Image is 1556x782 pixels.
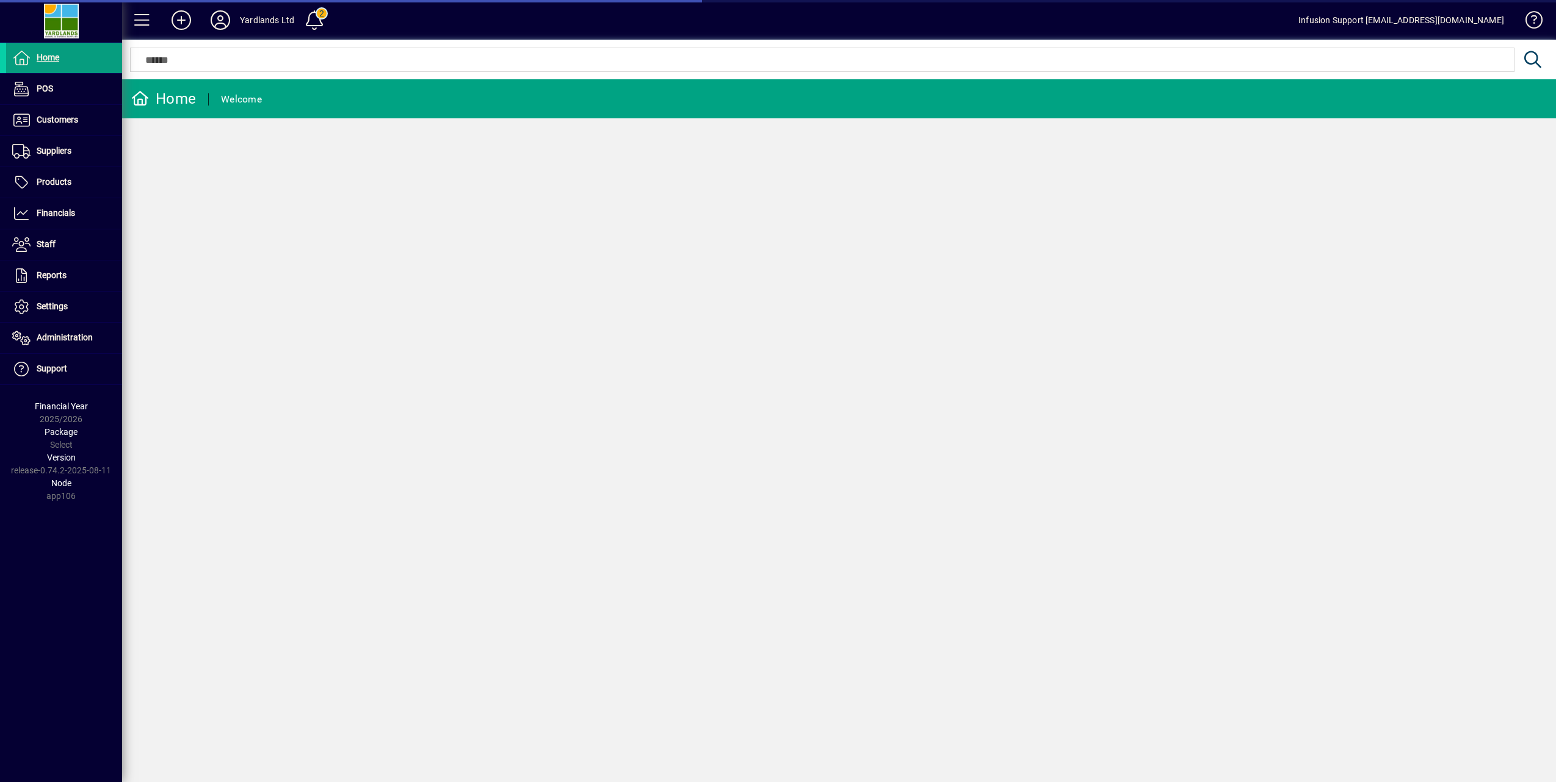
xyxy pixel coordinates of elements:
[6,74,122,104] a: POS
[35,401,88,411] span: Financial Year
[162,9,201,31] button: Add
[6,260,122,291] a: Reports
[6,167,122,198] a: Products
[37,146,71,156] span: Suppliers
[6,105,122,135] a: Customers
[37,84,53,93] span: POS
[37,270,67,280] span: Reports
[1298,10,1504,30] div: Infusion Support [EMAIL_ADDRESS][DOMAIN_NAME]
[47,453,76,462] span: Version
[37,332,93,342] span: Administration
[37,301,68,311] span: Settings
[37,52,59,62] span: Home
[6,198,122,229] a: Financials
[37,208,75,218] span: Financials
[201,9,240,31] button: Profile
[1516,2,1541,42] a: Knowledge Base
[131,89,196,109] div: Home
[6,354,122,384] a: Support
[51,478,71,488] span: Node
[37,364,67,373] span: Support
[6,136,122,167] a: Suppliers
[6,229,122,260] a: Staff
[221,90,262,109] div: Welcome
[37,177,71,187] span: Products
[6,292,122,322] a: Settings
[37,115,78,124] span: Customers
[240,10,294,30] div: Yardlands Ltd
[37,239,56,249] span: Staff
[45,427,78,437] span: Package
[6,323,122,353] a: Administration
